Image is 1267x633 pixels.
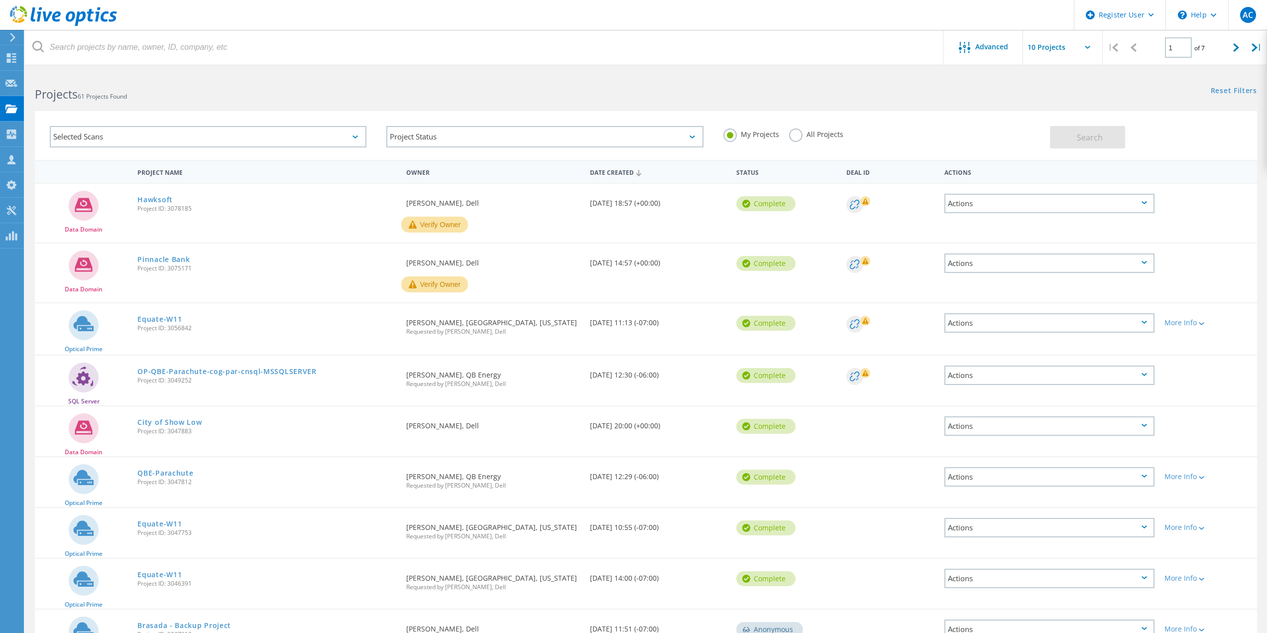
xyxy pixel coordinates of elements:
[789,128,843,138] label: All Projects
[386,126,703,147] div: Project Status
[944,313,1154,333] div: Actions
[137,316,182,323] a: Equate-W11
[137,530,396,536] span: Project ID: 3047753
[65,551,103,557] span: Optical Prime
[137,368,316,375] a: OP-QBE-Parachute-cog-par-cnsql-MSSQLSERVER
[137,571,182,578] a: Equate-W11
[1164,319,1252,326] div: More Info
[137,206,396,212] span: Project ID: 3078185
[585,162,732,181] div: Date Created
[1164,626,1252,633] div: More Info
[736,196,796,211] div: Complete
[841,162,939,181] div: Deal Id
[10,21,117,28] a: Live Optics Dashboard
[731,162,841,181] div: Status
[68,398,100,404] span: SQL Server
[1211,87,1257,96] a: Reset Filters
[65,227,103,233] span: Data Domain
[1243,11,1253,19] span: AC
[406,381,579,387] span: Requested by [PERSON_NAME], Dell
[35,86,78,102] b: Projects
[1164,473,1252,480] div: More Info
[723,128,779,138] label: My Projects
[736,571,796,586] div: Complete
[137,419,202,426] a: City of Show Low
[65,602,103,608] span: Optical Prime
[939,162,1159,181] div: Actions
[736,470,796,485] div: Complete
[78,92,127,101] span: 61 Projects Found
[585,303,732,336] div: [DATE] 11:13 (-07:00)
[401,406,584,439] div: [PERSON_NAME], Dell
[137,622,231,629] a: Brasada - Backup Project
[137,581,396,587] span: Project ID: 3046391
[1194,44,1205,52] span: of 7
[1050,126,1125,148] button: Search
[65,449,103,455] span: Data Domain
[944,366,1154,385] div: Actions
[401,217,468,233] button: Verify Owner
[137,325,396,331] span: Project ID: 3056842
[401,356,584,397] div: [PERSON_NAME], QB Energy
[944,467,1154,487] div: Actions
[944,518,1154,537] div: Actions
[1164,524,1252,531] div: More Info
[401,184,584,217] div: [PERSON_NAME], Dell
[585,559,732,592] div: [DATE] 14:00 (-07:00)
[1103,30,1123,65] div: |
[65,500,103,506] span: Optical Prime
[585,184,732,217] div: [DATE] 18:57 (+00:00)
[406,483,579,489] span: Requested by [PERSON_NAME], Dell
[944,253,1154,273] div: Actions
[25,30,944,65] input: Search projects by name, owner, ID, company, etc
[137,428,396,434] span: Project ID: 3047883
[401,303,584,345] div: [PERSON_NAME], [GEOGRAPHIC_DATA], [US_STATE]
[401,457,584,499] div: [PERSON_NAME], QB Energy
[132,162,401,181] div: Project Name
[401,276,468,292] button: Verify Owner
[736,419,796,434] div: Complete
[137,256,190,263] a: Pinnacle Bank
[1178,10,1187,19] svg: \n
[736,520,796,535] div: Complete
[65,346,103,352] span: Optical Prime
[137,479,396,485] span: Project ID: 3047812
[401,162,584,181] div: Owner
[944,569,1154,588] div: Actions
[1164,575,1252,582] div: More Info
[137,520,182,527] a: Equate-W11
[137,378,396,383] span: Project ID: 3049252
[975,43,1008,50] span: Advanced
[137,196,173,203] a: Hawksoft
[1247,30,1267,65] div: |
[736,368,796,383] div: Complete
[50,126,366,147] div: Selected Scans
[137,265,396,271] span: Project ID: 3075171
[137,470,193,477] a: QBE-Parachute
[401,244,584,276] div: [PERSON_NAME], Dell
[736,256,796,271] div: Complete
[585,457,732,490] div: [DATE] 12:29 (-06:00)
[944,416,1154,436] div: Actions
[585,508,732,541] div: [DATE] 10:55 (-07:00)
[406,329,579,335] span: Requested by [PERSON_NAME], Dell
[1077,132,1103,143] span: Search
[736,316,796,331] div: Complete
[944,194,1154,213] div: Actions
[406,533,579,539] span: Requested by [PERSON_NAME], Dell
[406,584,579,590] span: Requested by [PERSON_NAME], Dell
[401,508,584,549] div: [PERSON_NAME], [GEOGRAPHIC_DATA], [US_STATE]
[585,244,732,276] div: [DATE] 14:57 (+00:00)
[401,559,584,600] div: [PERSON_NAME], [GEOGRAPHIC_DATA], [US_STATE]
[585,406,732,439] div: [DATE] 20:00 (+00:00)
[585,356,732,388] div: [DATE] 12:30 (-06:00)
[65,286,103,292] span: Data Domain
